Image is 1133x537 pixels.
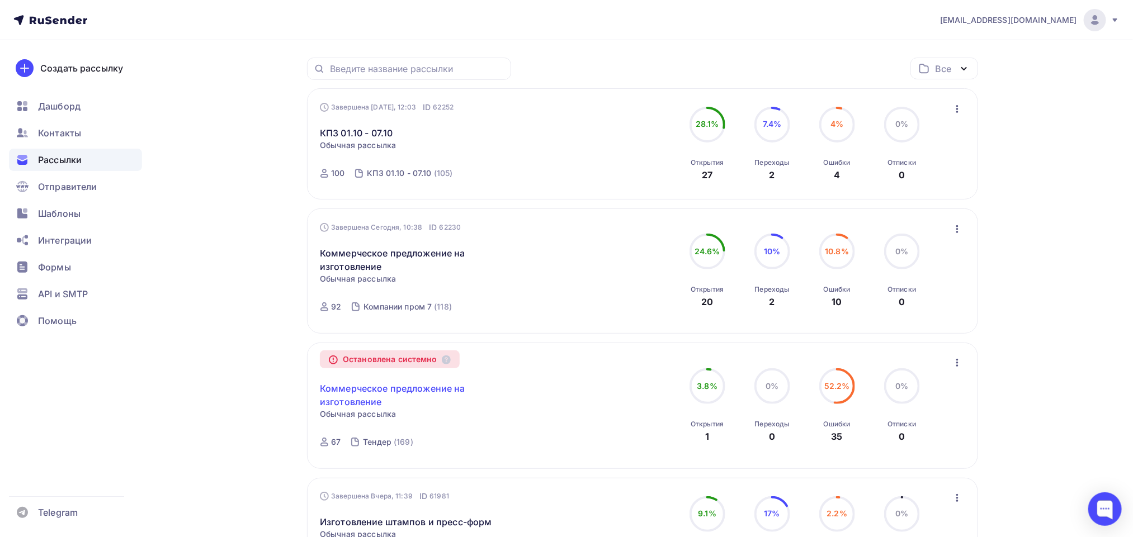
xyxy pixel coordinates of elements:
[320,515,492,529] a: Изготовление штампов и пресс-форм
[331,301,341,312] div: 92
[9,175,142,198] a: Отправители
[899,430,905,443] div: 0
[330,63,504,75] input: Введите название рассылки
[429,491,449,502] span: 61981
[38,153,82,167] span: Рассылки
[824,381,850,391] span: 52.2%
[755,420,790,429] div: Переходы
[701,295,713,308] div: 20
[696,119,719,129] span: 28.1%
[899,295,905,308] div: 0
[887,285,916,294] div: Отписки
[363,436,391,448] div: Тендер
[38,287,88,301] span: API и SMTP
[910,58,978,79] button: Все
[895,246,908,256] span: 0%
[764,246,780,256] span: 10%
[895,509,908,518] span: 0%
[695,246,720,256] span: 24.6%
[834,168,840,182] div: 4
[895,119,908,129] span: 0%
[429,222,437,233] span: ID
[9,149,142,171] a: Рассылки
[38,506,78,519] span: Telegram
[705,430,709,443] div: 1
[38,180,97,193] span: Отправители
[362,433,414,451] a: Тендер (169)
[832,295,842,308] div: 10
[320,102,454,113] div: Завершена [DATE], 12:03
[691,158,724,167] div: Открытия
[895,381,908,391] span: 0%
[769,430,775,443] div: 0
[320,350,460,368] div: Остановлена системно
[38,314,77,327] span: Помощь
[755,285,790,294] div: Переходы
[763,119,782,129] span: 7.4%
[9,122,142,144] a: Контакты
[331,168,344,179] div: 100
[766,381,778,391] span: 0%
[423,102,431,113] span: ID
[770,168,775,182] div: 2
[331,436,341,448] div: 67
[827,509,847,518] span: 2.2%
[433,102,454,113] span: 62252
[320,246,512,273] a: Коммерческое предложение на изготовление
[764,509,780,518] span: 17%
[824,420,851,429] div: Ошибки
[824,285,851,294] div: Ошибки
[691,285,724,294] div: Открытия
[940,9,1120,31] a: [EMAIL_ADDRESS][DOMAIN_NAME]
[367,168,431,179] div: КПЗ 01.10 - 07.10
[363,301,432,312] div: Компании пром 7
[38,234,92,247] span: Интеграции
[434,168,453,179] div: (105)
[40,61,123,75] div: Создать рассылку
[440,222,461,233] span: 62230
[320,140,396,151] span: Обычная рассылка
[38,207,81,220] span: Шаблоны
[394,436,413,448] div: (169)
[320,408,396,420] span: Обычная рассылка
[899,168,905,182] div: 0
[755,158,790,167] div: Переходы
[320,126,393,140] a: КПЗ 01.10 - 07.10
[320,382,512,408] a: Коммерческое предложение на изготовление
[698,509,716,518] span: 9.1%
[38,126,81,140] span: Контакты
[9,202,142,225] a: Шаблоны
[419,491,427,502] span: ID
[320,491,449,502] div: Завершена Вчера, 11:39
[702,168,712,182] div: 27
[320,273,396,284] span: Обычная рассылка
[38,99,81,113] span: Дашборд
[832,430,843,443] div: 35
[940,15,1077,26] span: [EMAIL_ADDRESS][DOMAIN_NAME]
[366,164,454,182] a: КПЗ 01.10 - 07.10 (105)
[825,246,849,256] span: 10.8%
[887,158,916,167] div: Отписки
[9,256,142,278] a: Формы
[935,62,951,75] div: Все
[824,158,851,167] div: Ошибки
[9,95,142,117] a: Дашборд
[362,298,453,316] a: Компании пром 7 (118)
[887,420,916,429] div: Отписки
[320,222,461,233] div: Завершена Сегодня, 10:38
[697,381,717,391] span: 3.8%
[691,420,724,429] div: Открытия
[38,260,71,274] span: Формы
[770,295,775,308] div: 2
[434,301,452,312] div: (118)
[830,119,843,129] span: 4%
